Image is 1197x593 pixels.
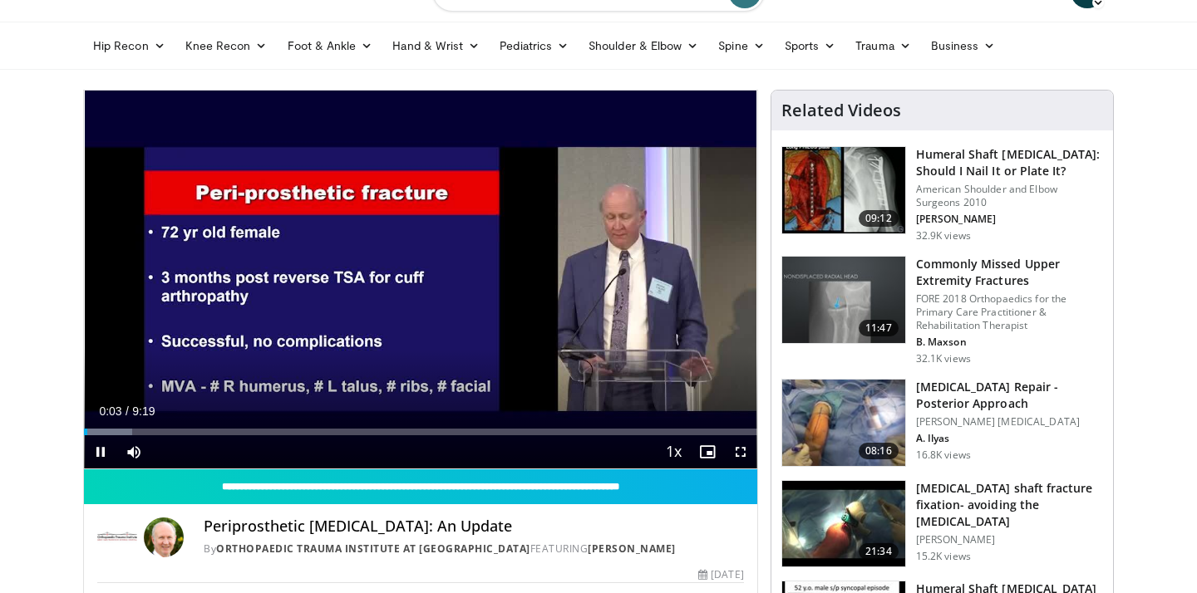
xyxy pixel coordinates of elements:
button: Mute [117,435,150,468]
a: Knee Recon [175,29,278,62]
h3: [MEDICAL_DATA] shaft fracture fixation- avoiding the [MEDICAL_DATA] [916,480,1103,530]
img: b2c65235-e098-4cd2-ab0f-914df5e3e270.150x105_q85_crop-smart_upscale.jpg [782,257,905,343]
img: Avatar [144,517,184,557]
a: 09:12 Humeral Shaft [MEDICAL_DATA]: Should I Nail It or Plate It? American Shoulder and Elbow Sur... [781,146,1103,243]
p: American Shoulder and Elbow Surgeons 2010 [916,183,1103,209]
a: 08:16 [MEDICAL_DATA] Repair - Posterior Approach [PERSON_NAME] [MEDICAL_DATA] A. Ilyas 16.8K views [781,379,1103,467]
a: 11:47 Commonly Missed Upper Extremity Fractures FORE 2018 Orthopaedics for the Primary Care Pract... [781,256,1103,365]
button: Pause [84,435,117,468]
h4: Periprosthetic [MEDICAL_DATA]: An Update [204,517,744,536]
div: Progress Bar [84,429,757,435]
h3: Commonly Missed Upper Extremity Fractures [916,256,1103,289]
span: 0:03 [99,404,121,418]
img: 2d9d5c8a-c6e4-4c2d-a054-0024870ca918.150x105_q85_crop-smart_upscale.jpg [782,380,905,466]
p: A. Ilyas [916,432,1103,445]
a: Trauma [845,29,921,62]
p: 15.2K views [916,550,971,563]
div: [DATE] [698,567,743,582]
a: Shoulder & Elbow [579,29,708,62]
p: [PERSON_NAME] [916,533,1103,546]
span: 08:16 [859,443,899,459]
a: Orthopaedic Trauma Institute at [GEOGRAPHIC_DATA] [216,542,530,556]
a: Spine [708,29,774,62]
p: 16.8K views [916,448,971,462]
video-js: Video Player [84,91,757,469]
h3: Humeral Shaft [MEDICAL_DATA]: Should I Nail It or Plate It? [916,146,1103,179]
a: Sports [775,29,846,62]
span: / [126,404,129,418]
p: B. Maxson [916,336,1103,349]
span: 21:34 [859,543,899,560]
img: Orthopaedic Trauma Institute at UCSF [97,517,137,557]
a: 21:34 [MEDICAL_DATA] shaft fracture fixation- avoiding the [MEDICAL_DATA] [PERSON_NAME] 15.2K views [781,480,1103,568]
p: FORE 2018 Orthopaedics for the Primary Care Practitioner & Rehabilitation Therapist [916,292,1103,332]
p: 32.9K views [916,229,971,243]
button: Playback Rate [658,435,691,468]
img: sot_1.png.150x105_q85_crop-smart_upscale.jpg [782,147,905,233]
a: Pediatrics [490,29,579,62]
div: By FEATURING [204,542,744,556]
img: 242296_0001_1.png.150x105_q85_crop-smart_upscale.jpg [782,481,905,567]
h4: Related Videos [781,100,901,120]
p: [PERSON_NAME] [MEDICAL_DATA] [916,415,1103,429]
h3: [MEDICAL_DATA] Repair - Posterior Approach [916,379,1103,412]
p: 32.1K views [916,352,971,365]
a: [PERSON_NAME] [588,542,676,556]
a: Business [921,29,1006,62]
a: Foot & Ankle [278,29,383,62]
span: 09:12 [859,210,899,227]
a: Hand & Wrist [382,29,490,62]
button: Fullscreen [724,435,757,468]
span: 9:19 [132,404,155,418]
a: Hip Recon [83,29,175,62]
p: [PERSON_NAME] [916,213,1103,226]
span: 11:47 [859,320,899,336]
button: Enable picture-in-picture mode [691,435,724,468]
